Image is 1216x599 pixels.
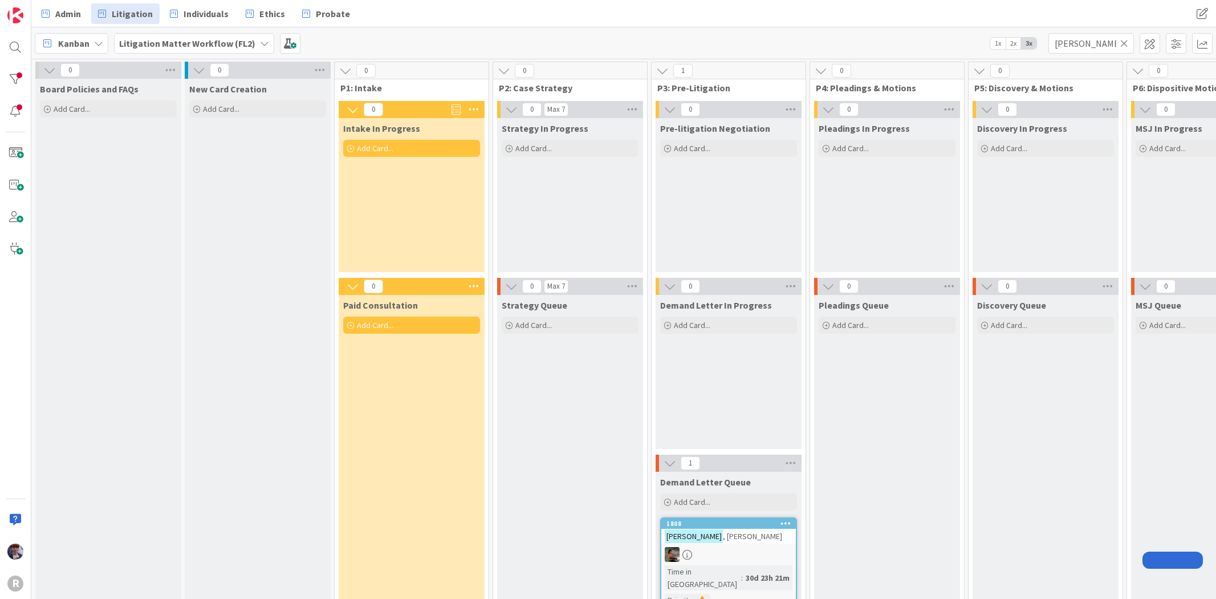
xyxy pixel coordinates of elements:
[839,103,859,116] span: 0
[674,143,710,153] span: Add Card...
[316,7,350,21] span: Probate
[681,280,700,293] span: 0
[665,529,723,543] mark: [PERSON_NAME]
[660,123,770,134] span: Pre-litigation Negotiation
[343,123,420,134] span: Intake In Progress
[816,82,950,94] span: P4: Pleadings & Motions
[40,83,139,95] span: Board Policies and FAQs
[1006,38,1021,49] span: 2x
[1149,64,1168,78] span: 0
[54,104,90,114] span: Add Card...
[515,143,552,153] span: Add Card...
[661,519,796,544] div: 1808[PERSON_NAME], [PERSON_NAME]
[991,320,1027,330] span: Add Card...
[357,143,393,153] span: Add Card...
[1156,280,1176,293] span: 0
[665,547,680,562] img: MW
[819,299,889,311] span: Pleadings Queue
[60,63,80,77] span: 0
[832,143,869,153] span: Add Card...
[119,38,255,49] b: Litigation Matter Workflow (FL2)
[502,123,588,134] span: Strategy In Progress
[990,64,1010,78] span: 0
[35,3,88,24] a: Admin
[673,64,693,78] span: 1
[357,320,393,330] span: Add Card...
[7,576,23,592] div: R
[674,497,710,507] span: Add Card...
[295,3,357,24] a: Probate
[832,64,851,78] span: 0
[660,476,751,488] span: Demand Letter Queue
[91,3,160,24] a: Litigation
[356,64,376,78] span: 0
[1156,103,1176,116] span: 0
[522,280,542,293] span: 0
[522,103,542,116] span: 0
[210,63,229,77] span: 0
[977,299,1046,311] span: Discovery Queue
[832,320,869,330] span: Add Card...
[364,280,383,293] span: 0
[55,7,81,21] span: Admin
[741,572,743,584] span: :
[547,107,565,112] div: Max 7
[743,572,792,584] div: 30d 23h 21m
[977,123,1067,134] span: Discovery In Progress
[666,520,796,528] div: 1808
[991,143,1027,153] span: Add Card...
[681,456,700,470] span: 1
[998,103,1017,116] span: 0
[1149,143,1186,153] span: Add Card...
[990,38,1006,49] span: 1x
[661,547,796,562] div: MW
[723,531,782,541] span: , [PERSON_NAME]
[681,103,700,116] span: 0
[819,123,910,134] span: Pleadings In Progress
[515,64,534,78] span: 0
[974,82,1108,94] span: P5: Discovery & Motions
[502,299,567,311] span: Strategy Queue
[1136,123,1202,134] span: MSJ In Progress
[163,3,235,24] a: Individuals
[547,284,565,289] div: Max 7
[1021,38,1036,49] span: 3x
[189,83,267,95] span: New Card Creation
[203,104,239,114] span: Add Card...
[657,82,791,94] span: P3: Pre-Litigation
[259,7,285,21] span: Ethics
[7,544,23,560] img: ML
[665,565,741,590] div: Time in [GEOGRAPHIC_DATA]
[1136,299,1181,311] span: MSJ Queue
[839,280,859,293] span: 0
[343,299,418,311] span: Paid Consultation
[499,82,633,94] span: P2: Case Strategy
[364,103,383,116] span: 0
[112,7,153,21] span: Litigation
[7,7,23,23] img: Visit kanbanzone.com
[998,280,1017,293] span: 0
[661,519,796,529] div: 1808
[340,82,474,94] span: P1: Intake
[515,320,552,330] span: Add Card...
[1048,33,1134,54] input: Quick Filter...
[239,3,292,24] a: Ethics
[1149,320,1186,330] span: Add Card...
[184,7,229,21] span: Individuals
[660,299,772,311] span: Demand Letter In Progress
[674,320,710,330] span: Add Card...
[58,37,90,50] span: Kanban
